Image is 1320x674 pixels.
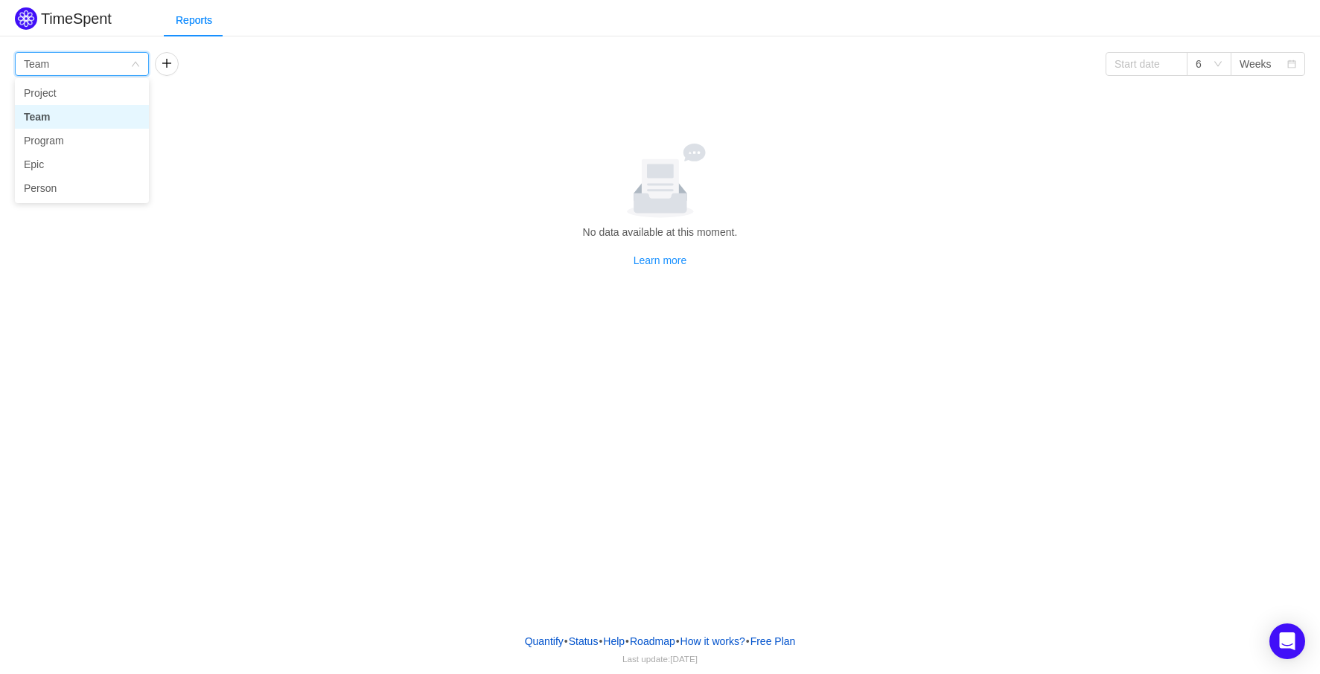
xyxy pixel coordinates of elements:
[24,53,49,75] div: Team
[1106,52,1187,76] input: Start date
[164,4,224,37] div: Reports
[583,226,738,238] span: No data available at this moment.
[746,635,750,647] span: •
[680,630,746,652] button: How it works?
[15,7,37,30] img: Quantify logo
[564,635,568,647] span: •
[1240,53,1272,75] div: Weeks
[750,630,797,652] button: Free Plan
[41,10,112,27] h2: TimeSpent
[1287,60,1296,70] i: icon: calendar
[670,654,698,664] span: [DATE]
[625,635,629,647] span: •
[15,153,149,176] li: Epic
[602,630,625,652] a: Help
[622,654,698,664] span: Last update:
[599,635,602,647] span: •
[155,52,179,76] button: icon: plus
[634,254,687,266] a: Learn more
[676,635,680,647] span: •
[1269,623,1305,659] div: Open Intercom Messenger
[15,81,149,105] li: Project
[568,630,599,652] a: Status
[15,176,149,200] li: Person
[1196,53,1202,75] div: 6
[1214,60,1222,70] i: icon: down
[629,630,676,652] a: Roadmap
[131,60,140,70] i: icon: down
[15,129,149,153] li: Program
[524,630,564,652] a: Quantify
[15,105,149,129] li: Team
